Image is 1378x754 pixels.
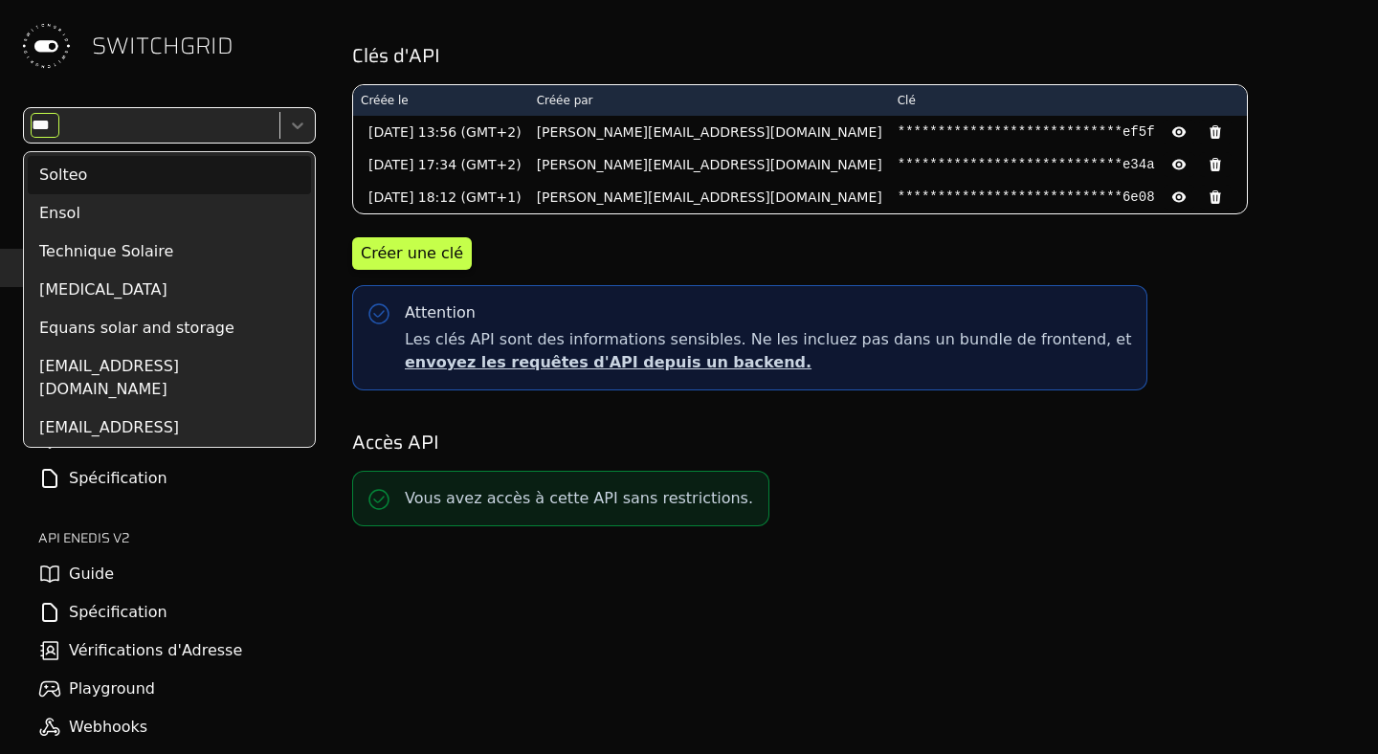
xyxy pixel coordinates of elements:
h2: Clés d'API [352,42,1351,69]
td: [PERSON_NAME][EMAIL_ADDRESS][DOMAIN_NAME] [529,148,890,181]
p: Vous avez accès à cette API sans restrictions. [405,487,753,510]
div: Ensol [28,194,311,233]
td: [DATE] 18:12 (GMT+1) [353,181,529,213]
h2: API ENEDIS v2 [38,528,316,547]
div: Technique Solaire [28,233,311,271]
div: Equans solar and storage [28,309,311,347]
div: [MEDICAL_DATA] [28,271,311,309]
p: envoyez les requêtes d'API depuis un backend. [405,351,1131,374]
div: [EMAIL_ADDRESS][DOMAIN_NAME] [28,347,311,409]
div: Solteo [28,156,311,194]
div: Attention [405,301,476,324]
th: Créée par [529,85,890,116]
th: Clé [890,85,1247,116]
button: Créer une clé [352,237,472,270]
h2: Accès API [352,429,1351,455]
td: [PERSON_NAME][EMAIL_ADDRESS][DOMAIN_NAME] [529,116,890,148]
span: SWITCHGRID [92,31,233,61]
th: Créée le [353,85,529,116]
div: Créer une clé [361,242,463,265]
span: Les clés API sont des informations sensibles. Ne les incluez pas dans un bundle de frontend, et [405,328,1131,374]
img: Switchgrid Logo [15,15,77,77]
div: [EMAIL_ADDRESS][DOMAIN_NAME] [28,409,311,470]
td: [DATE] 13:56 (GMT+2) [353,116,529,148]
td: [PERSON_NAME][EMAIL_ADDRESS][DOMAIN_NAME] [529,181,890,213]
td: [DATE] 17:34 (GMT+2) [353,148,529,181]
